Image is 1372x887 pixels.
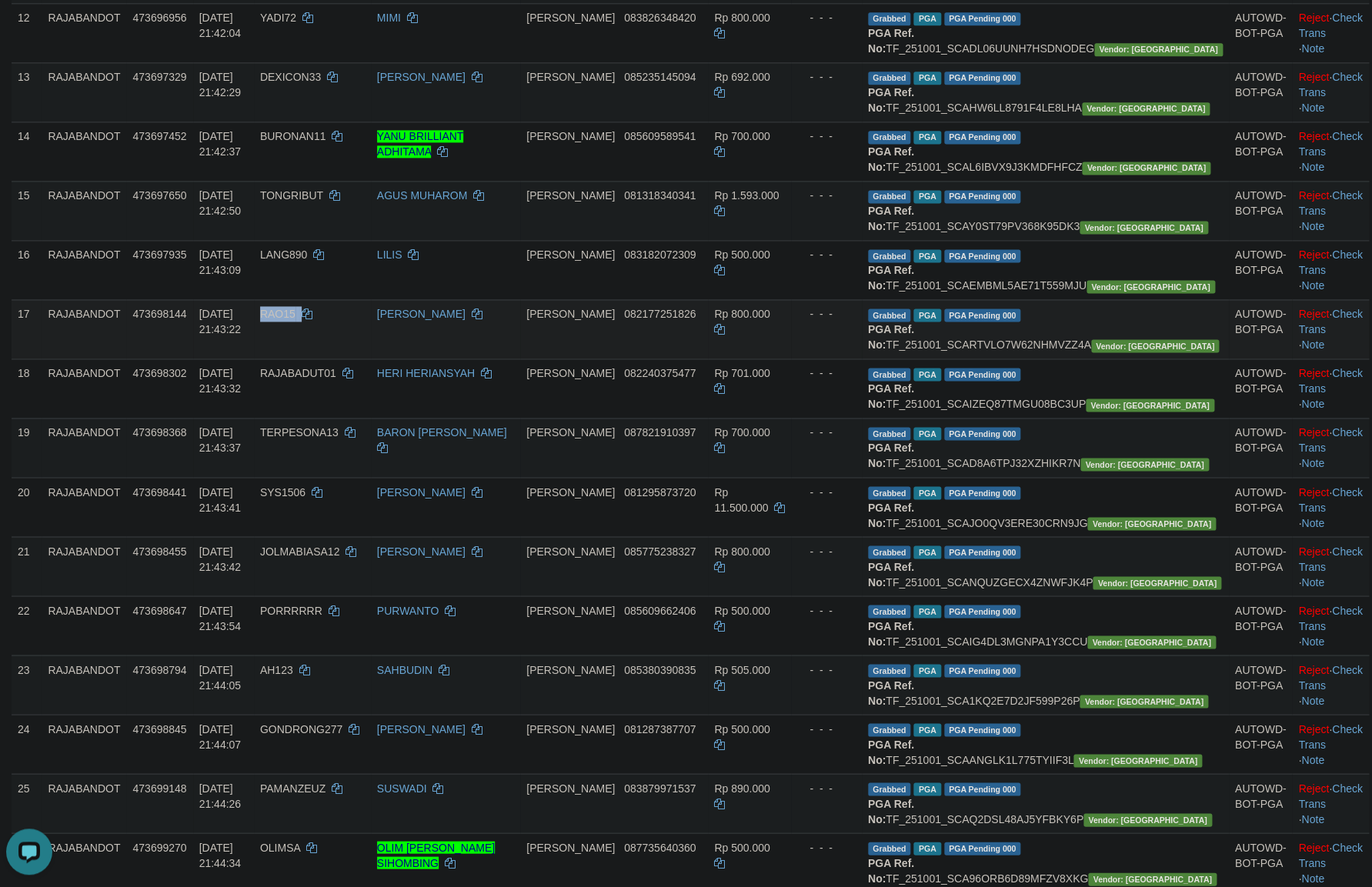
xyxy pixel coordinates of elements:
td: 22 [12,595,42,655]
span: 473696956 [132,12,186,24]
span: [DATE] 21:42:50 [199,189,242,217]
td: TF_251001_SCAANGLK1L775TYIIF3L [862,714,1229,773]
span: [DATE] 21:43:37 [199,426,242,454]
td: RAJABANDOT [42,358,126,418]
td: 18 [12,358,42,418]
a: Note [1301,812,1324,825]
span: [PERSON_NAME] [526,545,615,557]
span: 473697650 [132,189,186,202]
td: AUTOWD-BOT-PGA [1229,240,1293,299]
span: [DATE] 21:43:09 [199,248,242,276]
span: PGA Pending [944,308,1021,322]
span: Copy 081295873720 to clipboard [624,485,696,498]
a: Check Trans [1298,663,1362,691]
div: - - - [797,780,856,795]
a: Check Trans [1298,426,1362,454]
span: Marked by adkfebri [913,72,940,85]
td: RAJABANDOT [42,240,126,299]
a: SUSWADI [377,782,427,794]
span: PGA Pending [944,605,1021,618]
td: AUTOWD-BOT-PGA [1229,122,1293,181]
td: AUTOWD-BOT-PGA [1229,62,1293,122]
span: Grabbed [868,427,911,440]
div: - - - [797,602,856,618]
span: Vendor URL: https://secure10.1velocity.biz [1087,280,1215,293]
td: · · [1292,655,1368,714]
span: Grabbed [868,545,911,559]
span: Copy 082240375477 to clipboard [624,367,696,379]
span: PGA Pending [944,545,1021,559]
a: Reject [1298,308,1329,320]
span: PGA Pending [944,368,1021,381]
span: Marked by adkfebri [913,486,940,499]
td: TF_251001_SCAQ2DSL48AJ5YFBKY6P [862,773,1229,832]
a: Reject [1298,189,1329,202]
span: PGA Pending [944,190,1021,203]
a: Note [1301,635,1324,647]
span: Copy 083826348420 to clipboard [624,12,696,24]
span: [PERSON_NAME] [526,722,615,735]
b: PGA Ref. No: [868,205,914,232]
span: Rp 1.593.000 [714,189,779,202]
a: Note [1301,457,1324,469]
b: PGA Ref. No: [868,501,914,529]
a: [PERSON_NAME] [377,545,466,557]
span: [PERSON_NAME] [526,130,615,142]
span: PGA Pending [944,427,1021,440]
span: DEXICON33 [260,71,321,83]
span: Copy 085609662406 to clipboard [624,604,696,616]
span: [PERSON_NAME] [526,782,615,794]
a: Note [1301,338,1324,351]
span: PGA Pending [944,131,1021,144]
span: [DATE] 21:42:29 [199,71,242,98]
span: TONGRIBUT [260,189,323,202]
span: [DATE] 21:43:41 [199,485,242,513]
td: TF_251001_SCANQUZGECX4ZNWFJK4P [862,536,1229,595]
span: Vendor URL: https://secure10.1velocity.biz [1082,162,1210,175]
div: - - - [797,721,856,736]
span: Grabbed [868,249,911,262]
span: [PERSON_NAME] [526,426,615,438]
td: RAJABANDOT [42,655,126,714]
td: TF_251001_SCAL6IBVX9J3KMDFHFCZ [862,122,1229,181]
span: Copy 083182072309 to clipboard [624,248,696,261]
b: PGA Ref. No: [868,442,914,469]
span: 473699148 [132,782,186,794]
span: Grabbed [868,368,911,381]
span: 473697935 [132,248,186,261]
span: Copy 085380390835 to clipboard [624,663,696,675]
td: TF_251001_SCAD8A6TPJ32XZHIKR7N [862,418,1229,477]
td: AUTOWD-BOT-PGA [1229,418,1293,477]
td: TF_251001_SCARTVLO7W62NHMVZZ4A [862,299,1229,358]
span: Marked by adkfebri [913,131,940,144]
span: RAJABADUT01 [260,367,336,379]
td: AUTOWD-BOT-PGA [1229,714,1293,773]
span: Vendor URL: https://secure10.1velocity.biz [1093,576,1221,589]
span: Rp 505.000 [714,663,769,675]
span: GONDRONG277 [260,722,342,735]
td: · · [1292,418,1368,477]
a: Note [1301,575,1324,588]
span: Marked by adkfebri [913,12,940,25]
span: Vendor URL: https://secure10.1velocity.biz [1080,695,1208,708]
td: TF_251001_SCAY0ST79PV368K95DK3 [862,181,1229,240]
span: [PERSON_NAME] [526,189,615,202]
span: [PERSON_NAME] [526,308,615,320]
td: RAJABANDOT [42,181,126,240]
span: Grabbed [868,131,911,144]
span: Marked by adkfebri [913,545,940,559]
span: [DATE] 21:44:07 [199,722,242,750]
span: Marked by adkfebri [913,249,940,262]
td: AUTOWD-BOT-PGA [1229,773,1293,832]
div: - - - [797,365,856,381]
td: · · [1292,62,1368,122]
span: RAO15 [260,308,295,320]
a: Note [1301,872,1324,884]
a: [PERSON_NAME] [377,71,466,83]
span: [DATE] 21:43:32 [199,367,242,395]
td: 25 [12,773,42,832]
a: Note [1301,42,1324,55]
a: Note [1301,279,1324,292]
span: Copy 083879971537 to clipboard [624,782,696,794]
td: · · [1292,299,1368,358]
